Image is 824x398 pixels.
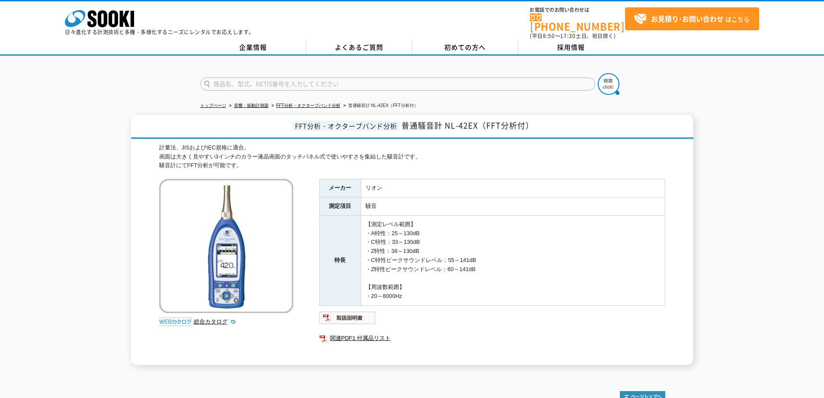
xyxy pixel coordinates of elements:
img: 普通騒音計 NL-42EX（FFT分析付） [159,179,293,313]
a: お見積り･お問い合わせはこちら [625,7,759,30]
span: 初めての方へ [444,42,486,52]
a: 取扱説明書 [319,317,376,323]
th: 測定項目 [319,197,361,216]
span: 17:30 [560,32,576,40]
span: 8:50 [543,32,555,40]
img: 取扱説明書 [319,311,376,325]
img: webカタログ [159,317,192,326]
a: FFT分析・オクターブバンド分析 [276,103,340,108]
img: btn_search.png [598,73,619,95]
p: 日々進化する計測技術と多種・多様化するニーズにレンタルでお応えします。 [65,29,254,35]
a: 初めての方へ [412,41,518,54]
th: メーカー [319,179,361,197]
a: 音響・振動計測器 [234,103,269,108]
th: 特長 [319,215,361,305]
strong: お見積り･お問い合わせ [651,13,724,24]
a: トップページ [200,103,226,108]
a: 採用情報 [518,41,624,54]
div: 計量法、JISおよびIEC規格に適合。 画面は大きく見やすい3インチのカラー液晶画面のタッチパネル式で使いやすさを集結した騒音計です。 騒音計にてFFT分析が可能です。 [159,143,665,170]
span: 普通騒音計 NL-42EX（FFT分析付） [401,120,534,131]
span: (平日 ～ 土日、祝日除く) [530,32,616,40]
a: [PHONE_NUMBER] [530,13,625,31]
a: 総合カタログ [194,318,236,325]
span: お電話でのお問い合わせは [530,7,625,13]
input: 商品名、型式、NETIS番号を入力してください [200,78,595,91]
li: 普通騒音計 NL-42EX（FFT分析付） [342,101,418,110]
a: 企業情報 [200,41,306,54]
td: リオン [361,179,665,197]
span: FFT分析・オクターブバンド分析 [293,121,399,131]
a: よくあるご質問 [306,41,412,54]
td: 騒音 [361,197,665,216]
td: 【測定レベル範囲】 ・A特性：25～130dB ・C特性：33～130dB ・Z特性：38～130dB ・C特性ピークサウンドレベル：55～141dB ・Z特性ピークサウンドレベル：60～141... [361,215,665,305]
a: 関連PDF1 付属品リスト [319,333,665,344]
span: はこちら [634,13,750,26]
